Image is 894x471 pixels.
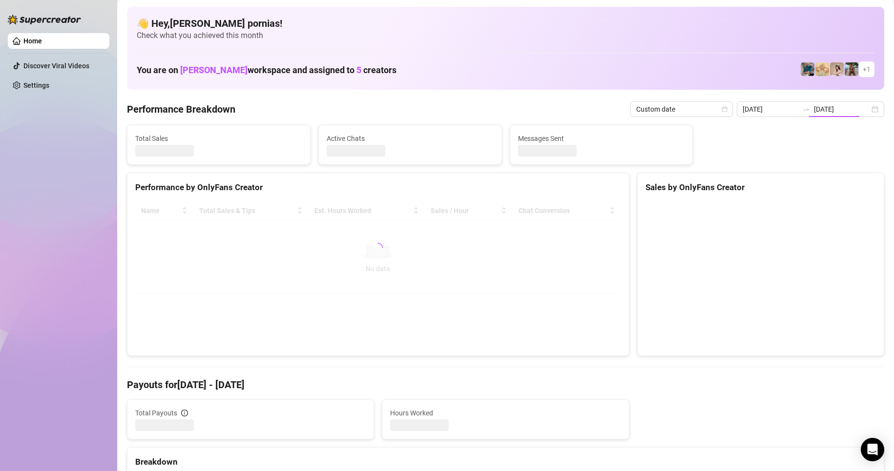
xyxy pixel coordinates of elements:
[180,65,248,75] span: [PERSON_NAME]
[23,37,42,45] a: Home
[814,104,870,115] input: End date
[636,102,727,117] span: Custom date
[23,62,89,70] a: Discover Viral Videos
[722,106,728,112] span: calendar
[127,378,884,392] h4: Payouts for [DATE] - [DATE]
[181,410,188,416] span: info-circle
[390,408,621,418] span: Hours Worked
[327,133,494,144] span: Active Chats
[356,65,361,75] span: 5
[518,133,685,144] span: Messages Sent
[861,438,884,461] div: Open Intercom Messenger
[863,64,871,75] span: + 1
[743,104,798,115] input: Start date
[135,181,621,194] div: Performance by OnlyFans Creator
[135,408,177,418] span: Total Payouts
[801,62,814,76] img: Eavnc
[371,241,385,255] span: loading
[815,62,829,76] img: Actually.Maria
[137,30,874,41] span: Check what you achieved this month
[802,105,810,113] span: to
[135,133,302,144] span: Total Sales
[135,455,876,469] div: Breakdown
[645,181,876,194] div: Sales by OnlyFans Creator
[802,105,810,113] span: swap-right
[23,81,49,89] a: Settings
[127,102,235,116] h4: Performance Breakdown
[137,17,874,30] h4: 👋 Hey, [PERSON_NAME] pornias !
[845,62,858,76] img: Libby
[8,15,81,24] img: logo-BBDzfeDw.svg
[137,65,396,76] h1: You are on workspace and assigned to creators
[830,62,844,76] img: anaxmei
